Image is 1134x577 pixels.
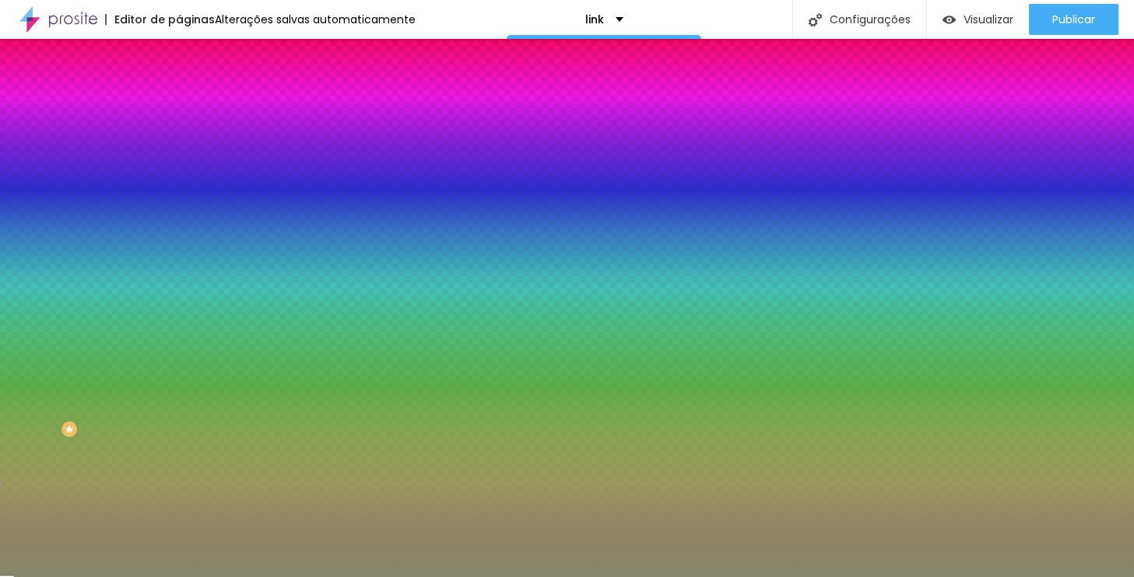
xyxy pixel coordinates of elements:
font: Visualizar [964,12,1013,27]
font: Configurações [830,12,911,27]
font: Alterações salvas automaticamente [215,12,416,27]
font: Editor de páginas [114,12,215,27]
img: view-1.svg [943,13,956,26]
font: Publicar [1052,12,1095,27]
img: Ícone [809,13,822,26]
button: Visualizar [927,4,1029,35]
button: Publicar [1029,4,1118,35]
font: link [585,12,604,27]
